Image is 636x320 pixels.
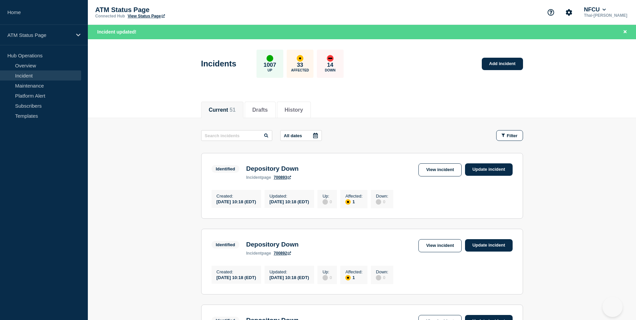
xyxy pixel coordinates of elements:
div: affected [297,55,303,62]
a: 700893 [274,175,291,180]
p: Connected Hub [95,14,125,18]
div: down [327,55,334,62]
p: ATM Status Page [7,32,72,38]
button: NFCU [583,6,608,13]
span: incident [246,175,262,180]
div: disabled [323,275,328,280]
div: [DATE] 10:18 (EDT) [217,199,256,204]
p: Thai-[PERSON_NAME] [583,13,629,18]
a: Update incident [465,163,513,176]
button: Current 51 [209,107,236,113]
div: 0 [376,199,388,205]
p: Affected : [345,269,362,274]
div: affected [345,199,351,205]
span: Incident updated! [97,29,136,35]
p: Created : [217,194,256,199]
div: 0 [376,274,388,280]
p: 33 [297,62,303,68]
p: Up : [323,194,332,199]
a: Update incident [465,239,513,252]
div: [DATE] 10:18 (EDT) [270,199,309,204]
h1: Incidents [201,59,236,68]
button: All dates [280,130,322,141]
span: Identified [212,241,240,249]
button: Support [544,5,558,19]
div: [DATE] 10:18 (EDT) [270,274,309,280]
div: [DATE] 10:18 (EDT) [217,274,256,280]
p: Down : [376,269,388,274]
a: View incident [418,163,462,176]
p: 1007 [264,62,276,68]
p: page [246,251,271,256]
button: Close banner [621,28,629,36]
h3: Depository Down [246,241,298,248]
p: Created : [217,269,256,274]
p: Down [325,68,336,72]
p: Down : [376,194,388,199]
span: Filter [507,133,518,138]
button: Account settings [562,5,576,19]
p: Up : [323,269,332,274]
a: View incident [418,239,462,252]
h3: Depository Down [246,165,298,172]
p: page [246,175,271,180]
p: Up [268,68,272,72]
div: disabled [376,199,381,205]
div: disabled [323,199,328,205]
button: Filter [496,130,523,141]
button: Drafts [252,107,268,113]
div: up [267,55,273,62]
button: History [285,107,303,113]
span: Identified [212,165,240,173]
p: 14 [327,62,333,68]
p: Updated : [270,194,309,199]
div: disabled [376,275,381,280]
span: 51 [230,107,236,113]
span: incident [246,251,262,256]
iframe: Help Scout Beacon - Open [602,297,623,317]
a: View Status Page [128,14,165,18]
p: Affected : [345,194,362,199]
p: ATM Status Page [95,6,229,14]
div: 1 [345,199,362,205]
a: 700892 [274,251,291,256]
div: affected [345,275,351,280]
p: All dates [284,133,302,138]
a: Add incident [482,58,523,70]
div: 0 [323,274,332,280]
p: Affected [291,68,309,72]
p: Updated : [270,269,309,274]
div: 1 [345,274,362,280]
div: 0 [323,199,332,205]
input: Search incidents [201,130,272,141]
